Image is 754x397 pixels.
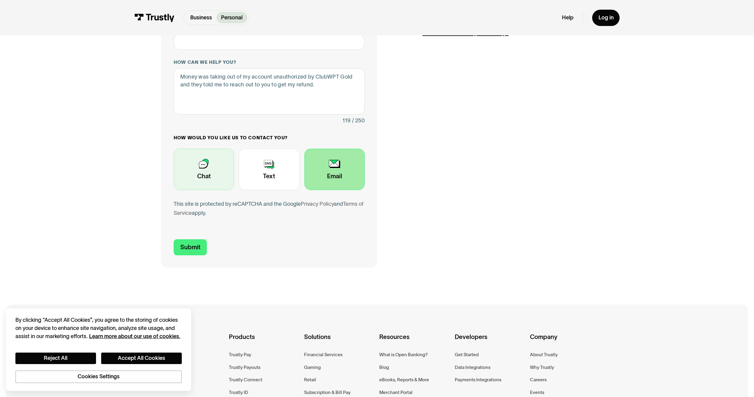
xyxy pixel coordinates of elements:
a: Retail [304,376,316,384]
a: Get Started [455,351,479,359]
a: Trustly Pay [229,351,251,359]
a: Trustly ID [229,389,248,396]
button: Cookies Settings [15,370,182,383]
a: Data Integrations [455,363,490,371]
a: Careers [530,376,547,384]
div: Products [229,332,299,351]
img: Trustly Logo [134,14,175,22]
a: About Trustly [530,351,558,359]
a: Business [185,12,217,23]
div: By clicking “Accept All Cookies”, you agree to the storing of cookies on your device to enhance s... [15,316,182,340]
div: This site is protected by reCAPTCHA and the Google and apply. [174,199,365,218]
div: Developers [455,332,525,351]
a: Help [562,14,573,21]
input: Submit [174,239,207,255]
a: Merchant Portal [379,389,412,396]
a: Personal [217,12,247,23]
div: 119 [342,116,351,125]
a: What is Open Banking? [379,351,428,359]
a: Subscription & Bill Pay [304,389,351,396]
a: Gaming [304,363,321,371]
a: Blog [379,363,389,371]
a: Privacy Policy [301,201,334,207]
p: Personal [221,14,242,22]
div: Solutions [304,332,374,351]
a: Financial Services [304,351,342,359]
a: More information about your privacy, opens in a new tab [89,333,180,339]
a: eBooks, Reports & More [379,376,429,384]
a: Why Trustly [530,363,554,371]
div: Cookie banner [6,308,191,391]
div: / 250 [352,116,365,125]
button: Reject All [15,353,96,364]
a: Log in [592,10,620,26]
button: Accept All Cookies [101,353,182,364]
a: Events [530,389,544,396]
div: Privacy [15,316,182,383]
a: Payments Integrations [455,376,501,384]
a: Trustly Connect [229,376,262,384]
label: How can we help you? [174,59,365,65]
label: How would you like us to contact you? [174,135,365,141]
div: Log in [598,14,614,21]
div: Resources [379,332,450,351]
a: Trustly Payouts [229,363,260,371]
p: Business [190,14,212,22]
div: Company [530,332,600,351]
